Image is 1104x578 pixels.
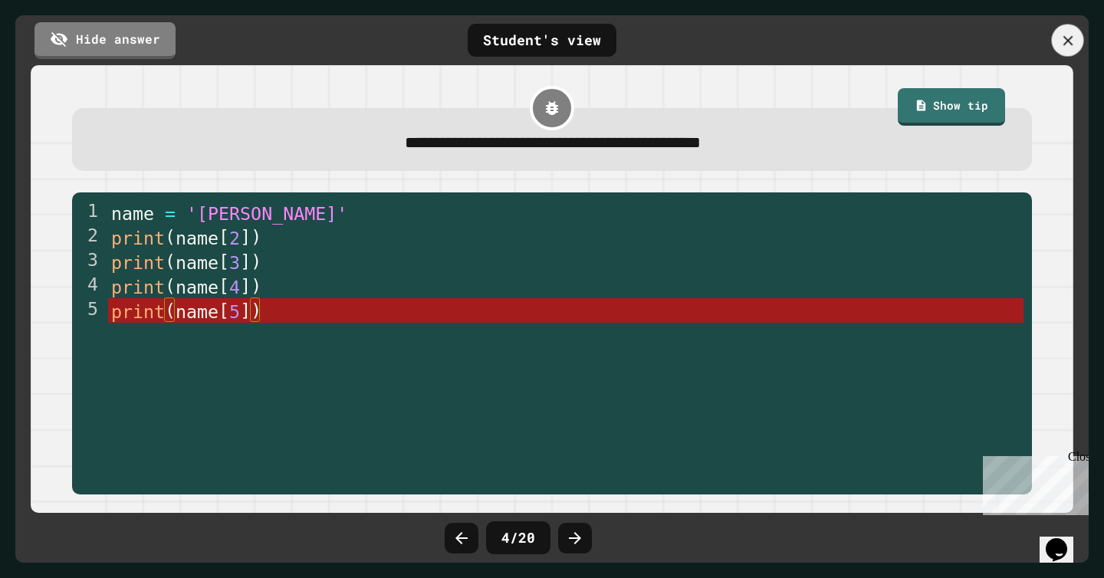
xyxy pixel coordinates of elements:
a: Show tip [898,88,1005,126]
div: 4 [72,274,108,298]
span: print [111,252,165,273]
div: 5 [72,298,108,323]
span: print [111,301,165,322]
div: 1 [72,200,108,225]
div: 3 [72,249,108,274]
div: Chat with us now!Close [6,6,106,97]
span: 4 [230,277,241,297]
span: '[PERSON_NAME]' [186,203,347,224]
div: 2 [72,225,108,249]
span: print [111,277,165,297]
span: name [111,203,154,224]
div: Student's view [468,24,616,57]
div: 4 / 20 [486,521,550,554]
span: = [165,203,176,224]
span: name [176,301,219,322]
a: Hide answer [34,22,176,59]
span: 3 [230,252,241,273]
iframe: chat widget [977,450,1089,515]
span: 2 [230,228,241,248]
span: print [111,228,165,248]
span: name [176,277,219,297]
span: 5 [230,301,241,322]
span: name [176,252,219,273]
iframe: chat widget [1040,517,1089,563]
span: name [176,228,219,248]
